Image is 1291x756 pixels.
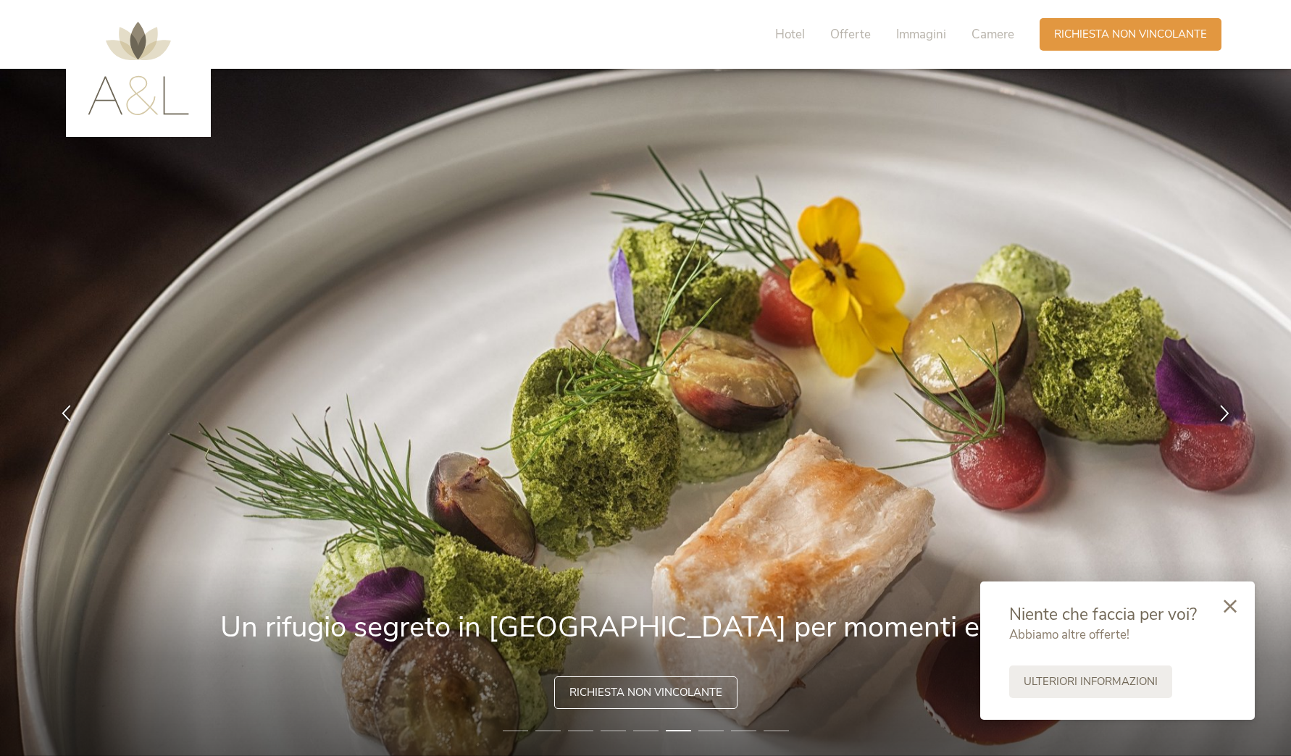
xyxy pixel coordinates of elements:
[569,685,722,700] span: Richiesta non vincolante
[1024,674,1158,689] span: Ulteriori informazioni
[830,26,871,43] span: Offerte
[972,26,1014,43] span: Camere
[1054,27,1207,42] span: Richiesta non vincolante
[1009,665,1172,698] a: Ulteriori informazioni
[896,26,946,43] span: Immagini
[88,22,189,115] img: AMONTI & LUNARIS Wellnessresort
[1009,626,1129,643] span: Abbiamo altre offerte!
[1009,603,1197,626] span: Niente che faccia per voi?
[775,26,805,43] span: Hotel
